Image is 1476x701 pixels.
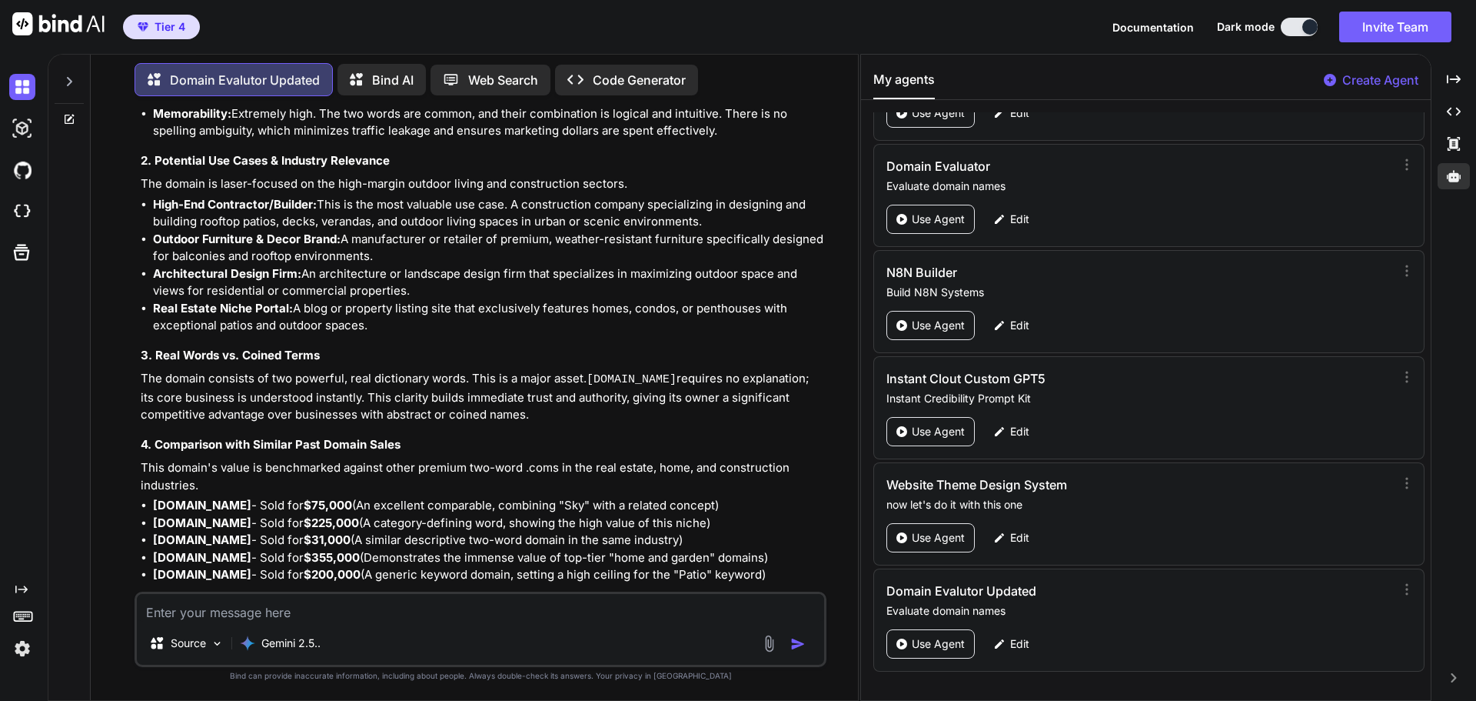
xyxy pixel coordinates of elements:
[468,71,538,89] p: Web Search
[211,637,224,650] img: Pick Models
[304,532,351,547] strong: $31,000
[886,285,1388,300] p: Build N8N Systems
[153,196,823,231] li: This is the most valuable use case. A construction company specializing in designing and building...
[886,582,1238,600] h3: Domain Evalutor Updated
[790,636,806,652] img: icon
[1010,212,1029,227] p: Edit
[153,498,251,512] strong: [DOMAIN_NAME]
[141,175,823,193] p: The domain is laser-focused on the high-margin outdoor living and construction sectors.
[153,549,823,567] li: - Sold for (Demonstrates the immense value of top-tier "home and garden" domains)
[153,265,823,300] li: An architecture or landscape design firm that specializes in maximizing outdoor space and views f...
[170,71,320,89] p: Domain Evalutor Updated
[760,635,778,653] img: attachment
[153,232,341,246] strong: Outdoor Furniture & Decor Brand:
[141,437,401,452] strong: 4. Comparison with Similar Past Domain Sales
[304,516,359,530] strong: $225,000
[886,497,1388,512] p: now let's do it with this one
[1010,318,1029,333] p: Edit
[138,22,148,32] img: premium
[153,300,823,335] li: A blog or property listing site that exclusively features homes, condos, or penthouses with excep...
[153,532,251,547] strong: [DOMAIN_NAME]
[9,157,35,183] img: githubDark
[155,19,185,35] span: Tier 4
[141,590,823,628] p: is a superior brand name to a generic term like and is very close in quality to . It perfectly bl...
[912,636,965,652] p: Use Agent
[153,105,823,140] li: Extremely high. The two words are common, and their combination is logical and intuitive. There i...
[1010,105,1029,121] p: Edit
[304,567,361,582] strong: $200,000
[1010,530,1029,546] p: Edit
[9,115,35,142] img: darkAi-studio
[153,106,231,121] strong: Memorability:
[141,348,320,362] strong: 3. Real Words vs. Coined Terms
[141,153,390,168] strong: 2. Potential Use Cases & Industry Relevance
[153,532,823,549] li: - Sold for (A similar descriptive two-word domain in the same industry)
[886,179,1388,194] p: Evaluate domain names
[912,105,965,121] p: Use Agent
[912,424,965,439] p: Use Agent
[9,636,35,662] img: settings
[1010,636,1029,652] p: Edit
[171,636,206,651] p: Source
[153,550,251,565] strong: [DOMAIN_NAME]
[141,459,823,494] p: This domain's value is benchmarked against other premium two-word .coms in the real estate, home,...
[372,71,414,89] p: Bind AI
[153,301,293,315] strong: Real Estate Niche Portal:
[123,15,200,39] button: premiumTier 4
[153,231,823,265] li: A manufacturer or retailer of premium, weather-resistant furniture specifically designed for balc...
[9,74,35,100] img: darkChat
[153,566,823,584] li: - Sold for (A generic keyword domain, setting a high ceiling for the "Patio" keyword)
[912,318,965,333] p: Use Agent
[1217,19,1275,35] span: Dark mode
[153,197,317,212] strong: High-End Contractor/Builder:
[1112,21,1194,34] span: Documentation
[587,373,676,386] code: [DOMAIN_NAME]
[240,636,255,651] img: Gemini 2.5 Pro
[886,369,1238,388] h3: Instant Clout Custom GPT5
[153,266,301,281] strong: Architectural Design Firm:
[1010,424,1029,439] p: Edit
[886,476,1238,494] h3: Website Theme Design System
[1339,12,1451,42] button: Invite Team
[153,515,823,532] li: - Sold for (A category-defining word, showing the high value of this niche)
[886,391,1388,406] p: Instant Credibility Prompt Kit
[153,516,251,530] strong: [DOMAIN_NAME]
[593,71,686,89] p: Code Generator
[1112,19,1194,35] button: Documentation
[304,550,360,565] strong: $355,000
[135,670,826,682] p: Bind can provide inaccurate information, including about people. Always double-check its answers....
[141,370,823,424] p: The domain consists of two powerful, real dictionary words. This is a major asset. requires no ex...
[261,636,321,651] p: Gemini 2.5..
[12,12,105,35] img: Bind AI
[912,212,965,227] p: Use Agent
[9,199,35,225] img: cloudideIcon
[886,263,1238,282] h3: N8N Builder
[304,498,352,512] strong: $75,000
[153,497,823,515] li: - Sold for (An excellent comparable, combining "Sky" with a related concept)
[912,530,965,546] p: Use Agent
[1342,71,1418,89] p: Create Agent
[873,70,935,99] button: My agents
[153,567,251,582] strong: [DOMAIN_NAME]
[886,603,1388,619] p: Evaluate domain names
[886,157,1238,175] h3: Domain Evaluator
